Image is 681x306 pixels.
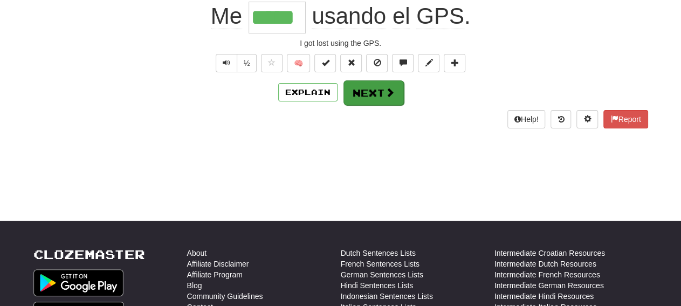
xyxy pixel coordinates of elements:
[33,38,648,49] div: I got lost using the GPS.
[393,3,410,29] span: el
[341,269,423,280] a: German Sentences Lists
[187,291,263,302] a: Community Guidelines
[341,259,419,269] a: French Sentences Lists
[551,110,571,128] button: Round history (alt+y)
[214,54,257,72] div: Text-to-speech controls
[187,259,249,269] a: Affiliate Disclaimer
[312,3,386,29] span: usando
[341,248,416,259] a: Dutch Sentences Lists
[287,54,310,72] button: 🧠
[237,54,257,72] button: ½
[392,54,414,72] button: Discuss sentence (alt+u)
[306,3,471,29] span: .
[261,54,283,72] button: Favorite sentence (alt+f)
[494,269,600,280] a: Intermediate French Resources
[341,280,414,291] a: Hindi Sentences Lists
[33,248,145,261] a: Clozemaster
[603,110,648,128] button: Report
[494,248,605,259] a: Intermediate Croatian Resources
[507,110,546,128] button: Help!
[216,54,237,72] button: Play sentence audio (ctl+space)
[278,83,338,101] button: Explain
[211,3,242,29] span: Me
[314,54,336,72] button: Set this sentence to 100% Mastered (alt+m)
[494,280,604,291] a: Intermediate German Resources
[341,291,433,302] a: Indonesian Sentences Lists
[187,248,207,259] a: About
[416,3,464,29] span: GPS
[444,54,465,72] button: Add to collection (alt+a)
[494,259,596,269] a: Intermediate Dutch Resources
[418,54,439,72] button: Edit sentence (alt+d)
[343,80,404,105] button: Next
[187,280,202,291] a: Blog
[494,291,594,302] a: Intermediate Hindi Resources
[187,269,243,280] a: Affiliate Program
[340,54,362,72] button: Reset to 0% Mastered (alt+r)
[366,54,388,72] button: Ignore sentence (alt+i)
[33,269,124,296] img: Get it on Google Play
